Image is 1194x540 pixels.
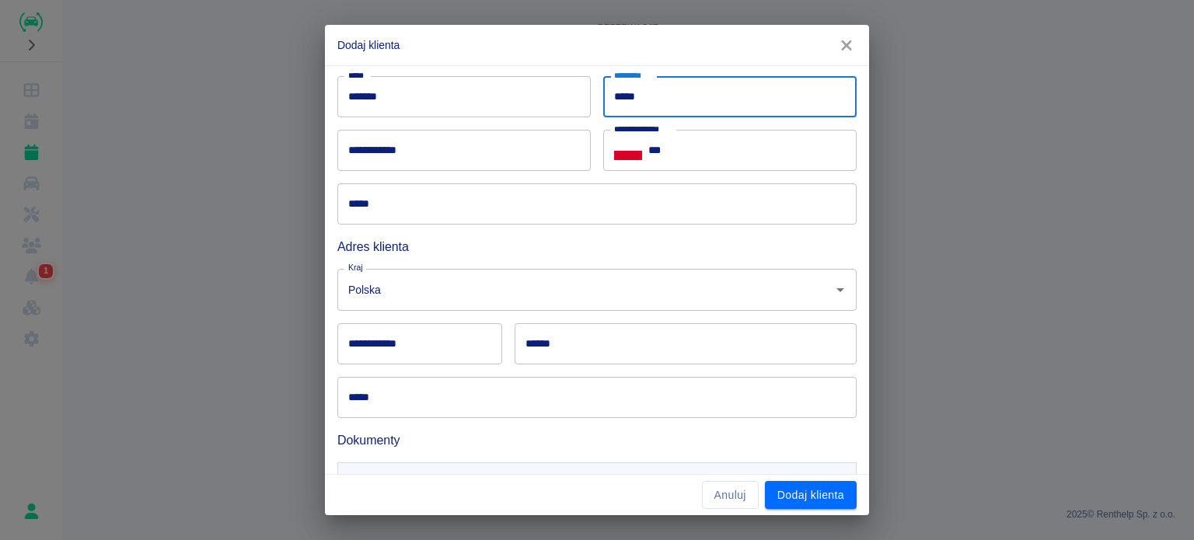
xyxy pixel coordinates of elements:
[702,481,759,510] button: Anuluj
[829,279,851,301] button: Otwórz
[337,430,857,450] h6: Dokumenty
[325,25,869,65] h2: Dodaj klienta
[348,262,363,273] label: Kraj
[614,139,642,162] button: Select country
[337,237,857,256] h6: Adres klienta
[765,481,857,510] button: Dodaj klienta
